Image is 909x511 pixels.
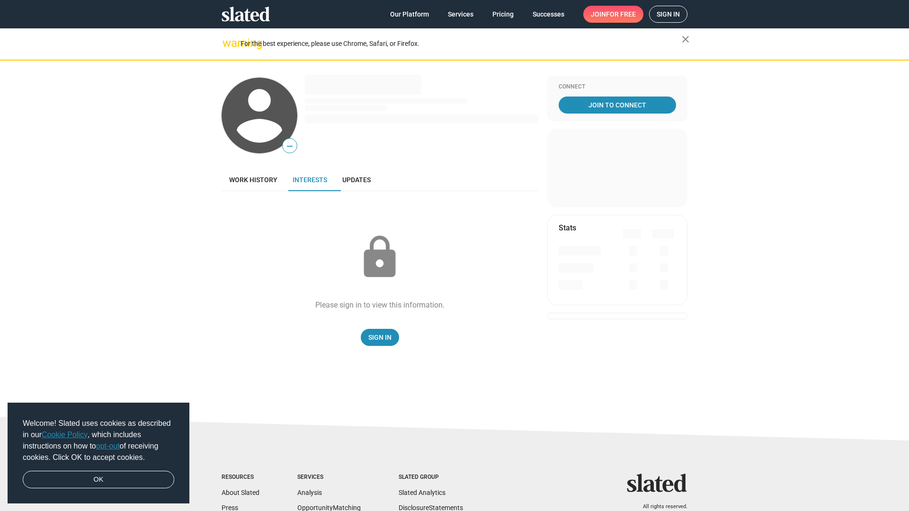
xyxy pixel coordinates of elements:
span: Welcome! Slated uses cookies as described in our , which includes instructions on how to of recei... [23,418,174,463]
div: Resources [222,474,259,481]
span: for free [606,6,636,23]
a: Sign In [361,329,399,346]
a: Successes [525,6,572,23]
a: Work history [222,168,285,191]
span: Successes [533,6,564,23]
a: Join To Connect [559,97,676,114]
span: Updates [342,176,371,184]
mat-icon: close [680,34,691,45]
a: Sign in [649,6,687,23]
span: Sign In [368,329,392,346]
span: Join To Connect [561,97,674,114]
div: Services [297,474,361,481]
span: Pricing [492,6,514,23]
span: Work history [229,176,277,184]
a: Interests [285,168,335,191]
a: Our Platform [383,6,437,23]
div: cookieconsent [8,403,189,504]
a: Services [440,6,481,23]
a: Updates [335,168,378,191]
span: Services [448,6,473,23]
a: About Slated [222,489,259,496]
a: Cookie Policy [42,431,88,439]
mat-icon: lock [356,234,403,281]
a: Analysis [297,489,322,496]
span: Sign in [657,6,680,22]
div: For the best experience, please use Chrome, Safari, or Firefox. [241,37,682,50]
a: opt-out [96,442,120,450]
a: Pricing [485,6,521,23]
span: Our Platform [390,6,429,23]
a: Slated Analytics [399,489,446,496]
a: Joinfor free [583,6,643,23]
div: Slated Group [399,474,463,481]
mat-card-title: Stats [559,223,576,233]
div: Connect [559,83,676,91]
span: — [283,140,297,152]
div: Please sign in to view this information. [315,300,445,310]
span: Join [591,6,636,23]
span: Interests [293,176,327,184]
a: dismiss cookie message [23,471,174,489]
mat-icon: warning [223,37,234,49]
